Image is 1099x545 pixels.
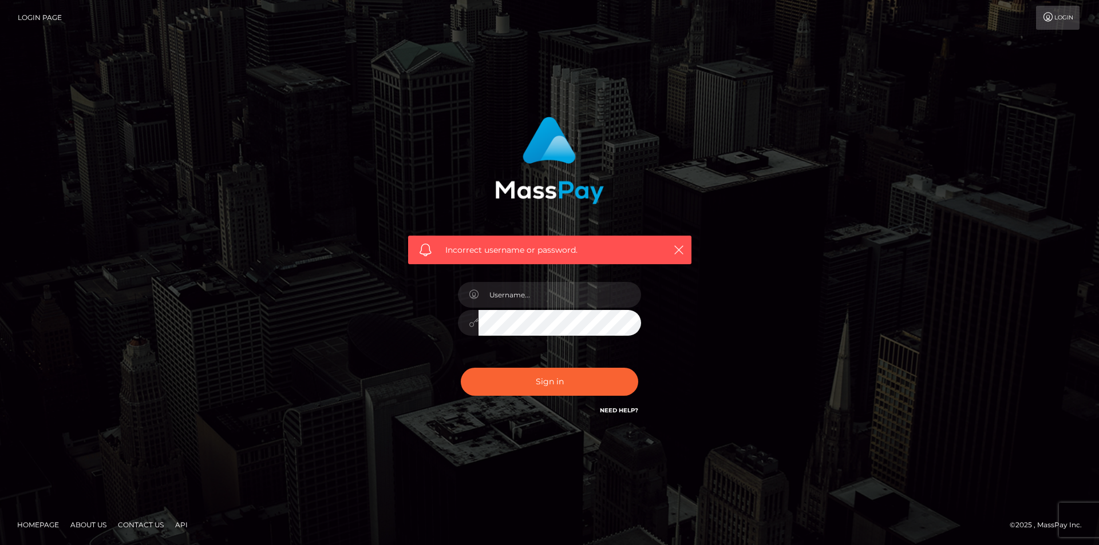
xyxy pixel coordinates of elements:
[113,516,168,534] a: Contact Us
[1010,519,1090,531] div: © 2025 , MassPay Inc.
[461,368,638,396] button: Sign in
[445,244,654,256] span: Incorrect username or password.
[479,282,641,308] input: Username...
[1036,6,1080,30] a: Login
[18,6,62,30] a: Login Page
[495,117,604,204] img: MassPay Login
[13,516,64,534] a: Homepage
[66,516,111,534] a: About Us
[171,516,192,534] a: API
[600,407,638,414] a: Need Help?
